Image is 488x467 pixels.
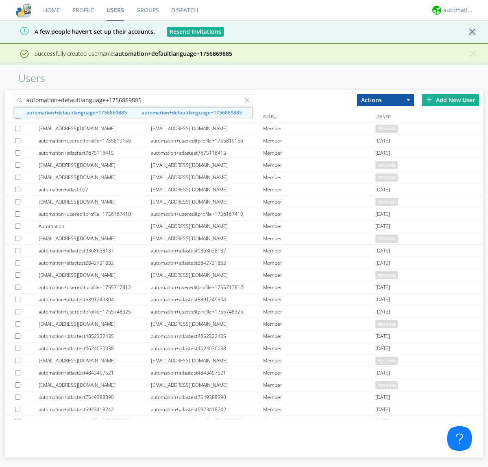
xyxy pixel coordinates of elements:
[263,355,375,366] div: Member
[151,416,263,428] div: automation+usereditprofile+1756172286
[39,171,151,183] div: [EMAIL_ADDRESS][DOMAIN_NAME]
[375,220,390,232] span: [DATE]
[263,281,375,293] div: Member
[151,342,263,354] div: automation+atlastest4624030038
[151,403,263,415] div: automation+atlastest6923418242
[375,281,390,294] span: [DATE]
[16,3,31,18] img: cddb5a64eb264b2086981ab96f4c1ba7
[263,208,375,220] div: Member
[14,94,253,106] input: Search users
[263,257,375,269] div: Member
[5,379,483,391] a: [EMAIL_ADDRESS][DOMAIN_NAME][EMAIL_ADDRESS][DOMAIN_NAME]Memberpending
[35,50,232,57] span: Successfully created username:
[39,135,151,147] div: automation+usereditprofile+1755819156
[6,28,155,35] span: A few people haven't set up their accounts.
[5,123,483,135] a: [EMAIL_ADDRESS][DOMAIN_NAME][EMAIL_ADDRESS][DOMAIN_NAME]Memberpending
[151,269,263,281] div: [EMAIL_ADDRESS][DOMAIN_NAME]
[263,391,375,403] div: Member
[5,342,483,355] a: automation+atlastest4624030038automation+atlastest4624030038Member[DATE]
[263,379,375,391] div: Member
[5,208,483,220] a: automation+usereditprofile+1756167410automation+usereditprofile+1756167410Member[DATE]
[5,294,483,306] a: automation+atlastest5891249304automation+atlastest5891249304Member[DATE]
[26,109,127,116] strong: automation+defaultlanguage+1756869885
[263,416,375,428] div: Member
[375,110,488,122] div: JOINED
[151,391,263,403] div: automation+atlastest7549388390
[263,367,375,379] div: Member
[39,232,151,244] div: [EMAIL_ADDRESS][DOMAIN_NAME]
[151,208,263,220] div: automation+usereditprofile+1756167410
[443,6,474,14] div: automation+atlas
[151,294,263,305] div: automation+atlastest5891249304
[151,232,263,244] div: [EMAIL_ADDRESS][DOMAIN_NAME]
[5,159,483,171] a: [EMAIL_ADDRESS][DOMAIN_NAME][EMAIL_ADDRESS][DOMAIN_NAME]Memberpending
[5,367,483,379] a: automation+atlastest4843497521automation+atlastest4843497521Member[DATE]
[375,403,390,416] span: [DATE]
[375,416,390,428] span: [DATE]
[375,381,398,389] span: pending
[39,184,151,195] div: automation+atlas0007
[39,379,151,391] div: [EMAIL_ADDRESS][DOMAIN_NAME]
[263,184,375,195] div: Member
[263,318,375,330] div: Member
[263,342,375,354] div: Member
[151,147,263,159] div: automation+atlastest7675116415
[151,196,263,208] div: [EMAIL_ADDRESS][DOMAIN_NAME]
[375,147,390,159] span: [DATE]
[5,403,483,416] a: automation+atlastest6923418242automation+atlastest6923418242Member[DATE]
[5,330,483,342] a: automation+atlastest4852322435automation+atlastest4852322435Member[DATE]
[151,159,263,171] div: [EMAIL_ADDRESS][DOMAIN_NAME]
[375,184,390,196] span: [DATE]
[375,391,390,403] span: [DATE]
[263,220,375,232] div: Member
[142,109,242,116] strong: automation+defaultlanguage+1756869885
[263,159,375,171] div: Member
[375,125,398,133] span: pending
[5,220,483,232] a: Automation[EMAIL_ADDRESS][DOMAIN_NAME]Member[DATE]
[39,416,151,428] div: automation+usereditprofile+1756172286
[5,306,483,318] a: automation+usereditprofile+1755748325automation+usereditprofile+1755748325Member[DATE]
[5,171,483,184] a: [EMAIL_ADDRESS][DOMAIN_NAME][EMAIL_ADDRESS][DOMAIN_NAME]Memberpending
[375,357,398,365] span: pending
[263,171,375,183] div: Member
[5,245,483,257] a: automation+atlastest9368638137automation+atlastest9368638137Member[DATE]
[426,97,432,103] img: plus.svg
[39,294,151,305] div: automation+atlastest5891249304
[39,147,151,159] div: automation+atlastest7675116415
[375,257,390,269] span: [DATE]
[375,235,398,243] span: pending
[151,184,263,195] div: [EMAIL_ADDRESS][DOMAIN_NAME]
[263,403,375,415] div: Member
[151,367,263,379] div: automation+atlastest4843497521
[5,147,483,159] a: automation+atlastest7675116415automation+atlastest7675116415Member[DATE]
[151,306,263,318] div: automation+usereditprofile+1755748325
[263,294,375,305] div: Member
[5,196,483,208] a: [EMAIL_ADDRESS][DOMAIN_NAME][EMAIL_ADDRESS][DOMAIN_NAME]Memberpending
[39,123,151,134] div: [EMAIL_ADDRESS][DOMAIN_NAME]
[39,245,151,257] div: automation+atlastest9368638137
[5,391,483,403] a: automation+atlastest7549388390automation+atlastest7549388390Member[DATE]
[151,220,263,232] div: [EMAIL_ADDRESS][DOMAIN_NAME]
[375,330,390,342] span: [DATE]
[39,281,151,293] div: automation+usereditprofile+1755717812
[151,281,263,293] div: automation+usereditprofile+1755717812
[375,208,390,220] span: [DATE]
[39,367,151,379] div: automation+atlastest4843497521
[5,318,483,330] a: [EMAIL_ADDRESS][DOMAIN_NAME][EMAIL_ADDRESS][DOMAIN_NAME]Memberpending
[5,416,483,428] a: automation+usereditprofile+1756172286automation+usereditprofile+1756172286Member[DATE]
[5,257,483,269] a: automation+atlastest2842721832automation+atlastest2842721832Member[DATE]
[263,306,375,318] div: Member
[375,306,390,318] span: [DATE]
[263,196,375,208] div: Member
[375,135,390,147] span: [DATE]
[151,245,263,257] div: automation+atlastest9368638137
[39,355,151,366] div: [EMAIL_ADDRESS][DOMAIN_NAME]
[39,318,151,330] div: [EMAIL_ADDRESS][DOMAIN_NAME]
[151,171,263,183] div: [EMAIL_ADDRESS][DOMAIN_NAME]
[151,135,263,147] div: automation+usereditprofile+1755819156
[263,147,375,159] div: Member
[375,320,398,328] span: pending
[39,208,151,220] div: automation+usereditprofile+1756167410
[263,123,375,134] div: Member
[39,196,151,208] div: [EMAIL_ADDRESS][DOMAIN_NAME]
